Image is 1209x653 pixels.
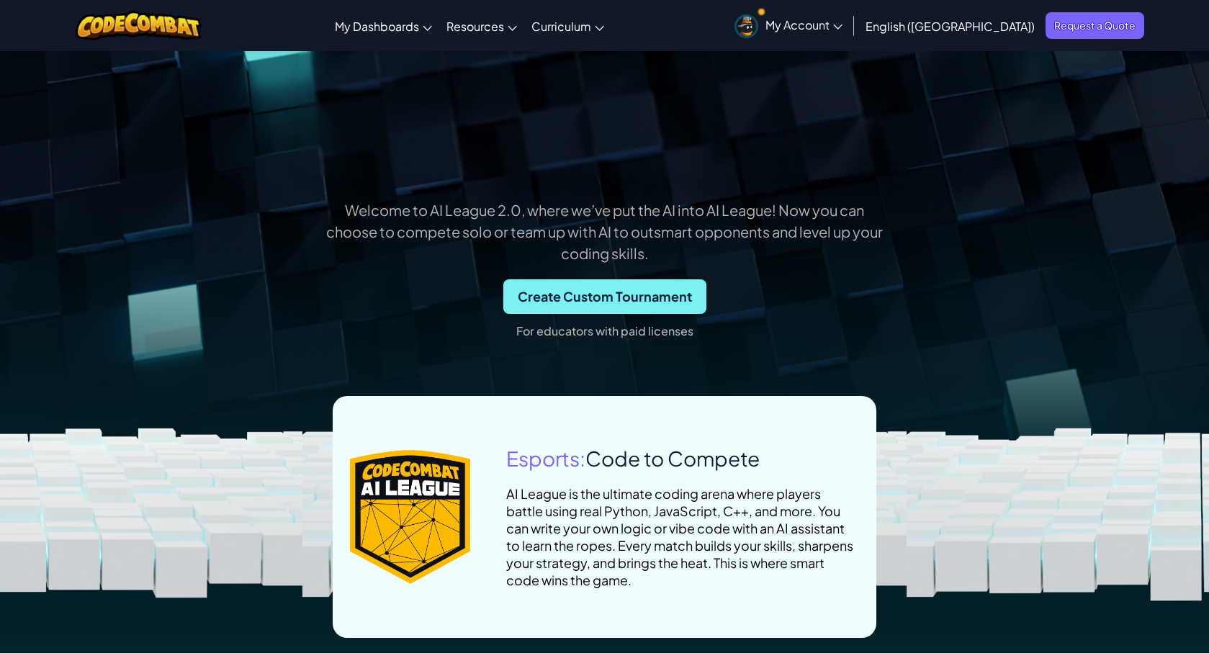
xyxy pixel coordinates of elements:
span: My Dashboards [335,19,419,34]
p: Welcome to AI League 2.0, where we’ve put the AI into AI League! Now you can [88,200,1122,220]
p: choose to compete solo or team up with AI to outsmart opponents and level up your [88,222,1122,242]
span: Resources [446,19,504,34]
p: For educators with paid licenses [516,320,693,343]
span: Curriculum [531,19,591,34]
a: Request a Quote [1046,12,1144,39]
span: Esports: [506,446,585,471]
span: English ([GEOGRAPHIC_DATA]) [866,19,1035,34]
span: My Account [765,17,842,32]
img: CodeCombat logo [76,11,202,40]
img: avatar [734,14,758,38]
p: coding skills. [88,243,1122,264]
span: Code to Compete [585,446,760,471]
a: My Dashboards [328,6,439,45]
a: Curriculum [524,6,611,45]
button: Create Custom Tournament [503,279,706,314]
a: English ([GEOGRAPHIC_DATA]) [858,6,1042,45]
a: Resources [439,6,524,45]
a: My Account [727,3,850,48]
img: ai-league-logo [350,450,471,584]
div: AI League is the ultimate coding arena where players battle using real Python, JavaScript, C++, a... [506,485,859,589]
